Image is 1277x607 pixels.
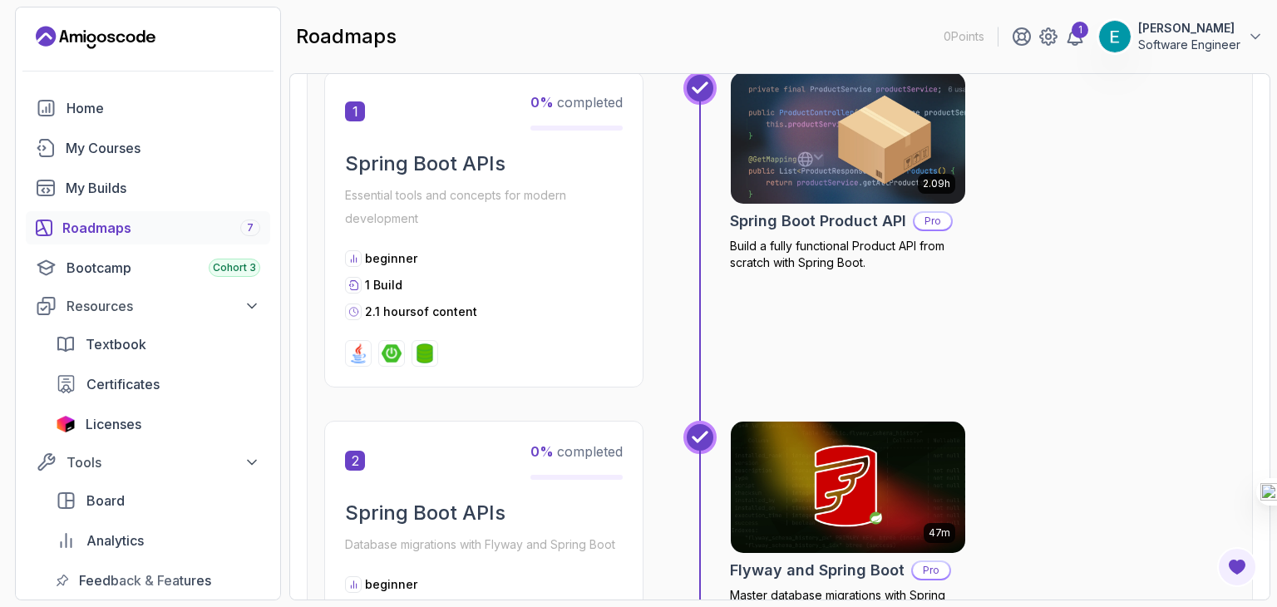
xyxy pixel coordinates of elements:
[86,414,141,434] span: Licenses
[67,296,260,316] div: Resources
[730,238,966,271] p: Build a fully functional Product API from scratch with Spring Boot.
[365,278,402,292] span: 1 Build
[86,374,160,394] span: Certificates
[67,98,260,118] div: Home
[345,184,623,230] p: Essential tools and concepts for modern development
[731,72,965,204] img: Spring Boot Product API card
[929,526,950,540] p: 47m
[46,564,270,597] a: feedback
[1099,21,1131,52] img: user profile image
[56,416,76,432] img: jetbrains icon
[46,524,270,557] a: analytics
[730,210,906,233] h2: Spring Boot Product API
[26,171,270,205] a: builds
[66,178,260,198] div: My Builds
[62,218,260,238] div: Roadmaps
[365,250,417,267] p: beginner
[79,570,211,590] span: Feedback & Features
[1072,22,1088,38] div: 1
[345,500,623,526] h2: Spring Boot APIs
[1138,20,1240,37] p: [PERSON_NAME]
[345,533,623,556] p: Database migrations with Flyway and Spring Boot
[46,484,270,517] a: board
[296,23,397,50] h2: roadmaps
[345,451,365,471] span: 2
[530,443,554,460] span: 0 %
[382,343,402,363] img: spring-boot logo
[26,447,270,477] button: Tools
[86,531,144,550] span: Analytics
[731,422,965,553] img: Flyway and Spring Boot card
[26,91,270,125] a: home
[67,258,260,278] div: Bootcamp
[913,562,949,579] p: Pro
[1217,547,1257,587] button: Open Feedback Button
[1065,27,1085,47] a: 1
[530,443,623,460] span: completed
[944,28,984,45] p: 0 Points
[46,328,270,361] a: textbook
[365,576,417,593] p: beginner
[915,213,951,229] p: Pro
[415,343,435,363] img: spring-data-jpa logo
[348,343,368,363] img: java logo
[26,131,270,165] a: courses
[46,368,270,401] a: certificates
[345,151,623,177] h2: Spring Boot APIs
[365,303,477,320] p: 2.1 hours of content
[1138,37,1240,53] p: Software Engineer
[923,177,950,190] p: 2.09h
[86,334,146,354] span: Textbook
[213,261,256,274] span: Cohort 3
[67,452,260,472] div: Tools
[530,94,623,111] span: completed
[1098,20,1264,53] button: user profile image[PERSON_NAME]Software Engineer
[730,559,905,582] h2: Flyway and Spring Boot
[46,407,270,441] a: licenses
[247,221,254,234] span: 7
[26,291,270,321] button: Resources
[86,491,125,511] span: Board
[36,24,155,51] a: Landing page
[66,138,260,158] div: My Courses
[26,251,270,284] a: bootcamp
[345,101,365,121] span: 1
[26,211,270,244] a: roadmaps
[530,94,554,111] span: 0 %
[730,72,966,271] a: Spring Boot Product API card2.09hSpring Boot Product APIProBuild a fully functional Product API f...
